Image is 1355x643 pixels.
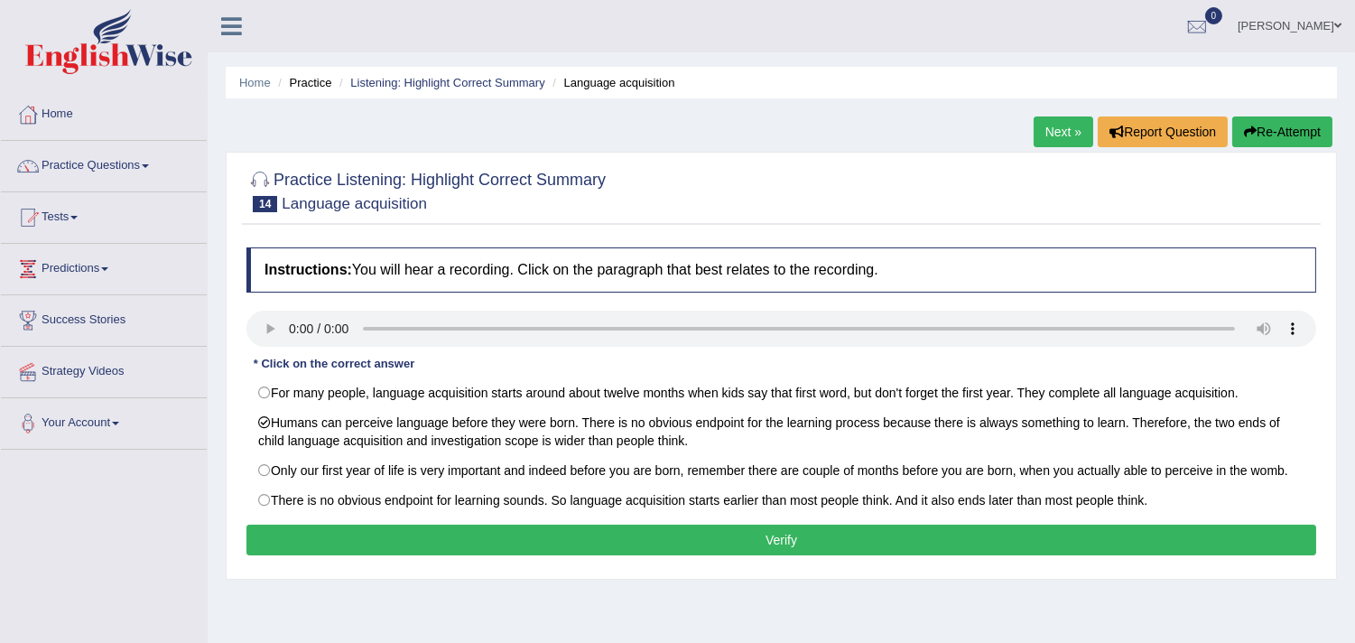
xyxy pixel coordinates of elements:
[246,485,1316,516] label: There is no obvious endpoint for learning sounds. So language acquisition starts earlier than mos...
[1,89,207,135] a: Home
[1,141,207,186] a: Practice Questions
[1,295,207,340] a: Success Stories
[1,398,207,443] a: Your Account
[274,74,331,91] li: Practice
[548,74,674,91] li: Language acquisition
[265,262,352,277] b: Instructions:
[1205,7,1223,24] span: 0
[246,167,606,212] h2: Practice Listening: Highlight Correct Summary
[350,76,544,89] a: Listening: Highlight Correct Summary
[246,455,1316,486] label: Only our first year of life is very important and indeed before you are born, remember there are ...
[246,356,422,373] div: * Click on the correct answer
[1,347,207,392] a: Strategy Videos
[1,244,207,289] a: Predictions
[246,525,1316,555] button: Verify
[246,407,1316,456] label: Humans can perceive language before they were born. There is no obvious endpoint for the learning...
[282,195,427,212] small: Language acquisition
[246,247,1316,293] h4: You will hear a recording. Click on the paragraph that best relates to the recording.
[239,76,271,89] a: Home
[1098,116,1228,147] button: Report Question
[1232,116,1332,147] button: Re-Attempt
[246,377,1316,408] label: For many people, language acquisition starts around about twelve months when kids say that first ...
[253,196,277,212] span: 14
[1034,116,1093,147] a: Next »
[1,192,207,238] a: Tests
